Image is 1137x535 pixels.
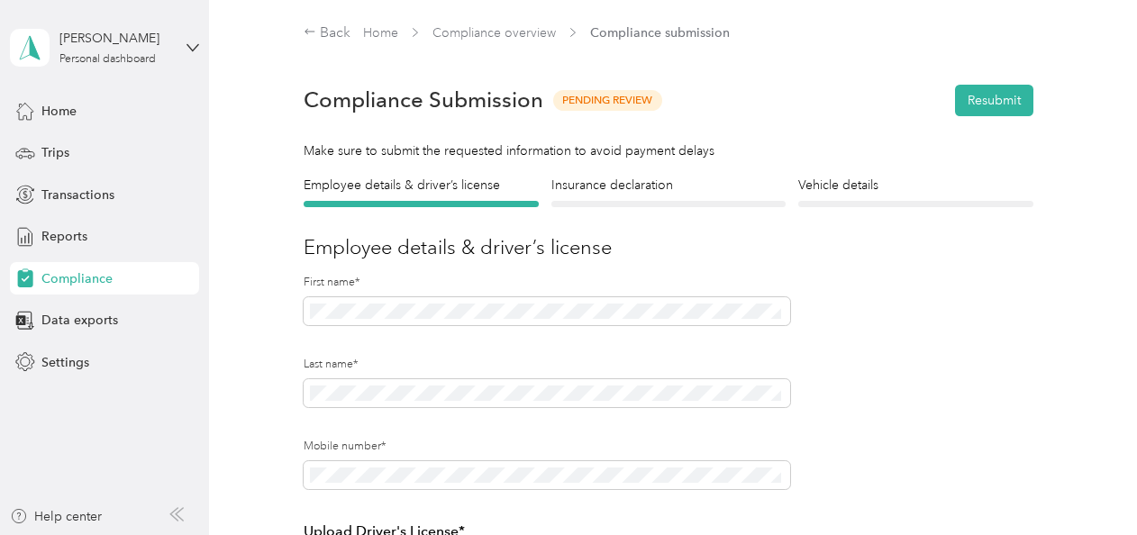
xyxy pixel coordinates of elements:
[41,227,87,246] span: Reports
[798,176,1032,195] h4: Vehicle details
[553,90,662,111] span: Pending Review
[304,439,789,455] label: Mobile number*
[304,357,789,373] label: Last name*
[10,507,102,526] button: Help center
[41,311,118,330] span: Data exports
[304,141,1032,160] div: Make sure to submit the requested information to avoid payment delays
[304,87,543,113] h1: Compliance Submission
[59,54,156,65] div: Personal dashboard
[955,85,1033,116] button: Resubmit
[41,269,113,288] span: Compliance
[41,186,114,204] span: Transactions
[551,176,786,195] h4: Insurance declaration
[590,23,730,42] span: Compliance submission
[304,232,1032,262] h3: Employee details & driver’s license
[304,176,538,195] h4: Employee details & driver’s license
[304,275,789,291] label: First name*
[363,25,398,41] a: Home
[59,29,172,48] div: [PERSON_NAME]
[1036,434,1137,535] iframe: Everlance-gr Chat Button Frame
[41,353,89,372] span: Settings
[41,102,77,121] span: Home
[432,25,556,41] a: Compliance overview
[304,23,350,44] div: Back
[41,143,69,162] span: Trips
